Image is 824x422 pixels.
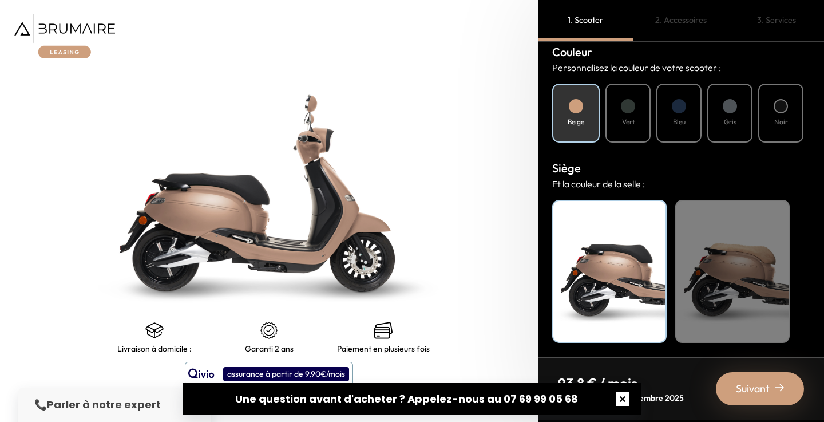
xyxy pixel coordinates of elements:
h4: Vert [622,117,635,127]
img: Brumaire Leasing [14,14,115,58]
p: Personnalisez la couleur de votre scooter : [552,61,810,74]
p: Et la couleur de la selle : [552,177,810,191]
img: certificat-de-garantie.png [260,321,278,340]
img: logo qivio [188,367,215,381]
p: Garanti 2 ans [245,344,294,353]
p: Livraison à domicile : [117,344,192,353]
img: right-arrow-2.png [775,383,784,392]
h3: Siège [552,160,810,177]
span: Novembre 2025 [625,393,684,403]
h4: Noir [774,117,788,127]
button: assurance à partir de 9,90€/mois [185,362,353,386]
img: shipping.png [145,321,164,340]
img: credit-cards.png [374,321,393,340]
h4: Gris [724,117,736,127]
h4: Noir [559,207,660,222]
h3: Couleur [552,44,810,61]
span: Suivant [736,381,770,397]
p: Paiement en plusieurs fois [337,344,430,353]
p: 93,8 € / mois [558,374,684,392]
div: assurance à partir de 9,90€/mois [223,367,349,381]
h4: Beige [568,117,584,127]
h4: Bleu [673,117,686,127]
h4: Beige [682,207,783,222]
